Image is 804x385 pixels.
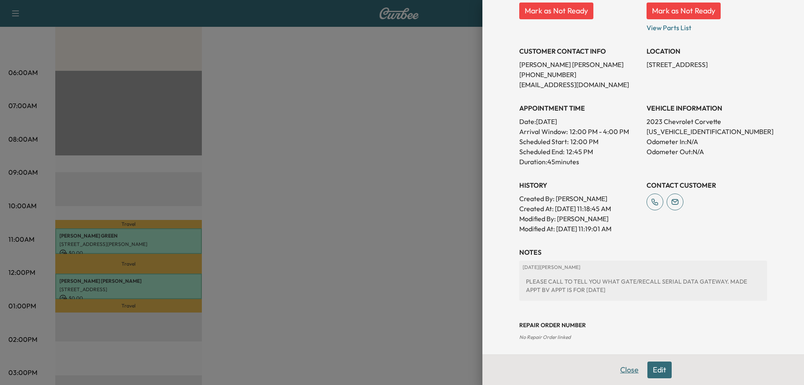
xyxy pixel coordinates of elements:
[519,3,593,19] button: Mark as Not Ready
[523,264,764,271] p: [DATE] | [PERSON_NAME]
[519,194,640,204] p: Created By : [PERSON_NAME]
[519,204,640,214] p: Created At : [DATE] 11:18:45 AM
[519,59,640,70] p: [PERSON_NAME] [PERSON_NAME]
[566,147,593,157] p: 12:45 PM
[615,362,644,378] button: Close
[647,127,767,137] p: [US_VEHICLE_IDENTIFICATION_NUMBER]
[519,157,640,167] p: Duration: 45 minutes
[519,103,640,113] h3: APPOINTMENT TIME
[647,3,721,19] button: Mark as Not Ready
[519,116,640,127] p: Date: [DATE]
[647,103,767,113] h3: VEHICLE INFORMATION
[570,137,598,147] p: 12:00 PM
[647,180,767,190] h3: CONTACT CUSTOMER
[647,116,767,127] p: 2023 Chevrolet Corvette
[519,46,640,56] h3: CUSTOMER CONTACT INFO
[519,80,640,90] p: [EMAIL_ADDRESS][DOMAIN_NAME]
[519,224,640,234] p: Modified At : [DATE] 11:19:01 AM
[519,214,640,224] p: Modified By : [PERSON_NAME]
[647,362,672,378] button: Edit
[519,70,640,80] p: [PHONE_NUMBER]
[523,274,764,297] div: PLEASE CALL TO TELL YOU WHAT GATE/RECALL SERIAL DATA GATEWAY. MADE APPT BV APPT IS FOR [DATE]
[519,180,640,190] h3: History
[647,147,767,157] p: Odometer Out: N/A
[519,321,767,329] h3: Repair Order number
[519,247,767,257] h3: NOTES
[647,46,767,56] h3: LOCATION
[519,127,640,137] p: Arrival Window:
[519,147,564,157] p: Scheduled End:
[647,19,767,33] p: View Parts List
[569,127,629,137] span: 12:00 PM - 4:00 PM
[519,334,571,340] span: No Repair Order linked
[519,137,569,147] p: Scheduled Start:
[647,59,767,70] p: [STREET_ADDRESS]
[647,137,767,147] p: Odometer In: N/A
